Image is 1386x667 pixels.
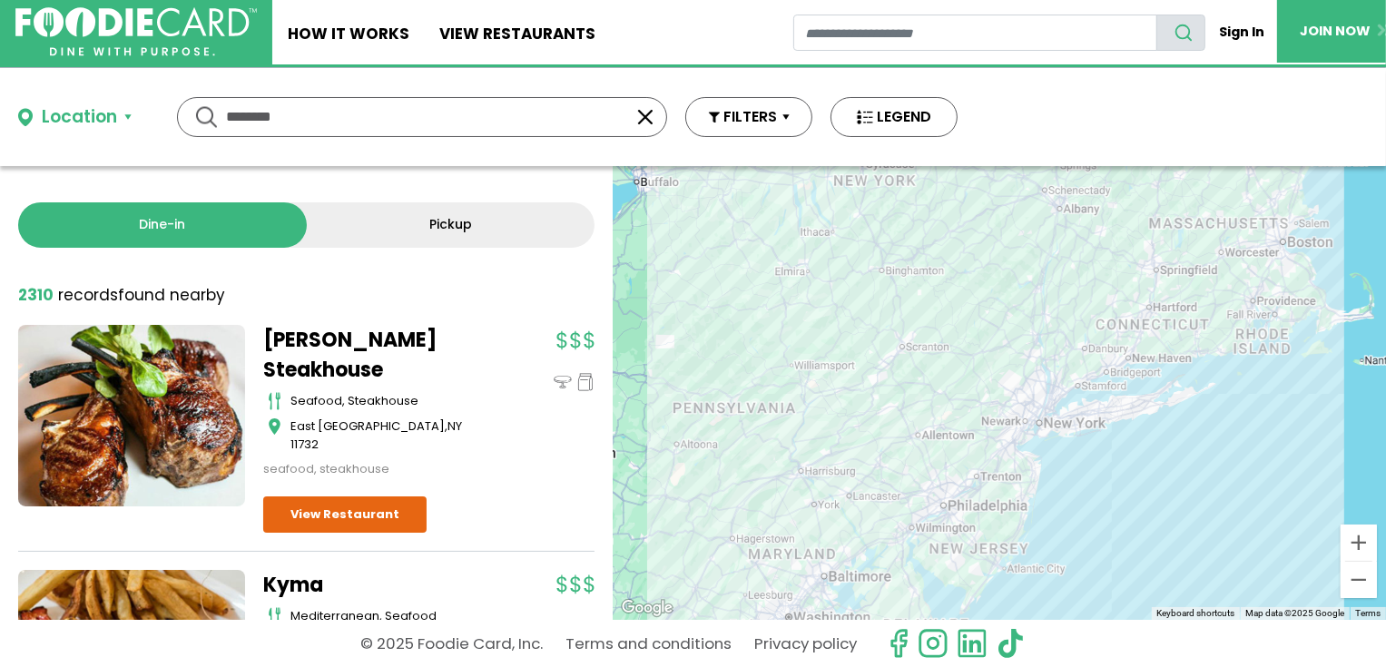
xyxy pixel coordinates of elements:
[290,607,490,625] div: mediterranean, seafood
[685,97,812,137] button: FILTERS
[1156,607,1234,620] button: Keyboard shortcuts
[617,596,677,620] a: Open this area in Google Maps (opens a new window)
[1341,562,1377,598] button: Zoom out
[263,496,427,533] a: View Restaurant
[1355,608,1381,618] a: Terms
[268,607,281,625] img: cutlery_icon.svg
[263,325,490,385] a: [PERSON_NAME] Steakhouse
[793,15,1157,51] input: restaurant search
[263,460,490,478] div: seafood, steakhouse
[565,628,732,660] a: Terms and conditions
[447,417,462,435] span: NY
[1245,608,1344,618] span: Map data ©2025 Google
[576,618,595,636] img: dinein_icon.svg
[1156,15,1205,51] button: search
[290,417,445,435] span: East [GEOGRAPHIC_DATA]
[754,628,857,660] a: Privacy policy
[18,202,307,248] a: Dine-in
[554,373,572,391] img: dinein_icon.svg
[18,104,132,131] button: Location
[42,104,117,131] div: Location
[290,417,490,453] div: ,
[957,628,988,659] img: linkedin.svg
[290,436,319,453] span: 11732
[996,628,1027,659] img: tiktok.svg
[18,284,225,308] div: found nearby
[58,284,118,306] span: records
[831,97,958,137] button: LEGEND
[1205,15,1277,50] a: Sign In
[18,284,54,306] strong: 2310
[307,202,595,248] a: Pickup
[617,596,677,620] img: Google
[268,392,281,410] img: cutlery_icon.svg
[268,417,281,436] img: map_icon.svg
[576,373,595,391] img: pickup_icon.svg
[1341,525,1377,561] button: Zoom in
[263,570,490,600] a: Kyma
[290,392,490,410] div: seafood, steakhouse
[360,628,543,660] p: © 2025 Foodie Card, Inc.
[15,7,257,56] img: FoodieCard; Eat, Drink, Save, Donate
[883,628,914,659] svg: check us out on facebook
